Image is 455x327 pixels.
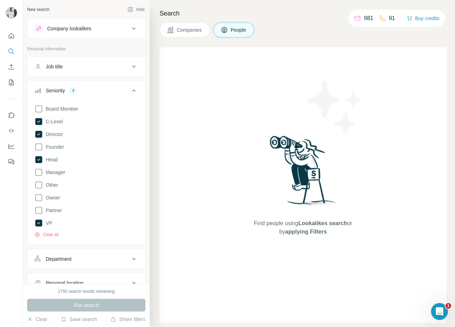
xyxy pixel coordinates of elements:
[431,303,448,320] iframe: Intercom live chat
[364,14,373,23] p: 981
[43,143,64,150] span: Founder
[46,255,71,263] div: Department
[27,251,145,267] button: Department
[43,220,52,227] span: VP
[177,26,202,33] span: Companies
[298,220,347,226] span: Lookalikes search
[6,124,17,137] button: Use Surfe API
[6,61,17,73] button: Enrich CSV
[6,155,17,168] button: Feedback
[43,194,60,201] span: Owner
[6,45,17,58] button: Search
[27,274,145,291] button: Personal location
[123,4,150,15] button: Hide
[389,14,395,23] p: 91
[46,87,65,94] div: Seniority
[247,219,359,236] span: Find people using or by
[46,63,63,70] div: Job title
[69,87,77,94] div: 4
[43,156,57,163] span: Head
[46,279,83,286] div: Personal location
[43,181,58,189] span: Other
[35,232,58,238] button: Clear all
[6,109,17,122] button: Use Surfe on LinkedIn
[27,316,47,323] button: Clear
[43,169,65,176] span: Manager
[445,303,451,309] span: 1
[303,75,367,139] img: Surfe Illustration - Stars
[27,46,145,52] p: Personal information
[43,131,63,138] span: Director
[6,76,17,89] button: My lists
[111,316,145,323] button: Share filters
[61,316,97,323] button: Save search
[27,58,145,75] button: Job title
[27,6,49,13] div: New search
[6,7,17,18] img: Avatar
[27,82,145,102] button: Seniority4
[407,13,440,23] button: Buy credits
[43,105,79,112] span: Board Member
[285,229,327,235] span: applying Filters
[6,140,17,153] button: Dashboard
[43,207,62,214] span: Partner
[27,20,145,37] button: Company lookalikes
[6,30,17,42] button: Quick start
[231,26,247,33] span: People
[47,25,91,32] div: Company lookalikes
[160,8,447,18] h4: Search
[267,134,340,212] img: Surfe Illustration - Woman searching with binoculars
[58,288,115,295] div: 1750 search results remaining
[43,118,63,125] span: C-Level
